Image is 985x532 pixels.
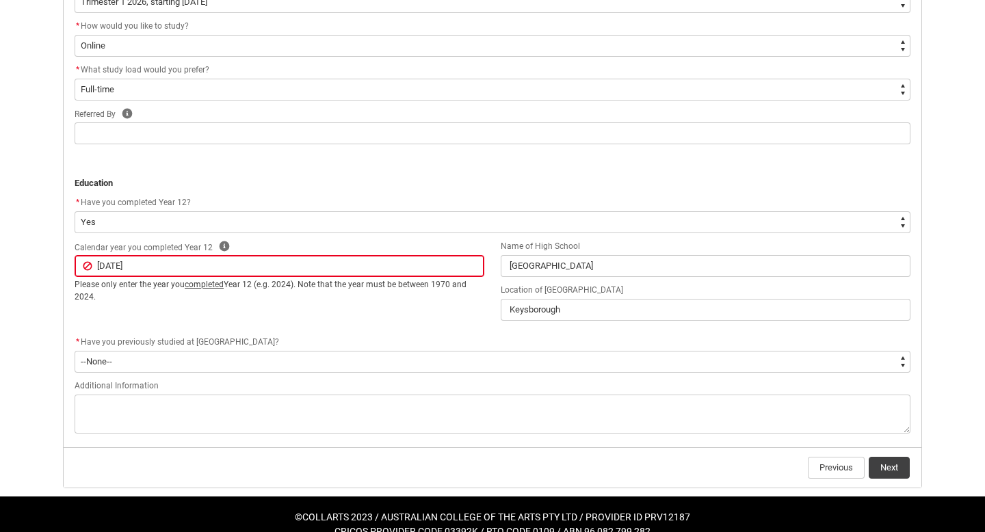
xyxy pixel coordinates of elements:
span: Year 12 (e.g. 2024)﻿. Note that the year must be between 1970 and 2024. [75,280,467,302]
span: Location of [GEOGRAPHIC_DATA] [501,285,623,295]
span: Additional Information [75,381,159,390]
span: Referred By [75,109,116,119]
span: Have you completed Year 12? [81,198,191,207]
button: Previous [808,457,865,479]
u: completed [185,280,224,289]
abbr: required [76,198,79,207]
span: Calendar year you completed Year 12 [75,243,213,252]
span: What study load would you prefer? [81,65,209,75]
span: Name of High School [501,241,580,251]
abbr: required [76,21,79,31]
span: How would you like to study? [81,21,189,31]
span: Please only enter the year you [75,280,185,289]
abbr: required [76,337,79,347]
button: Next [869,457,910,479]
abbr: required [76,65,79,75]
span: Have you previously studied at [GEOGRAPHIC_DATA]? [81,337,279,347]
strong: Education [75,178,113,188]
